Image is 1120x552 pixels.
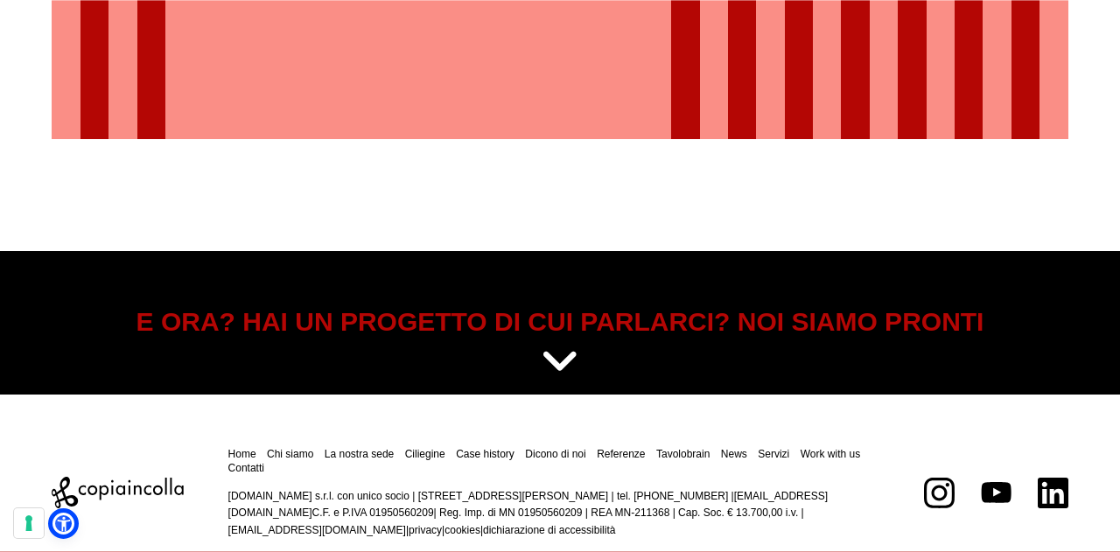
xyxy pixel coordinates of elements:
a: [EMAIL_ADDRESS][DOMAIN_NAME] [228,524,406,536]
a: Case history [456,448,514,460]
h5: E ORA? HAI UN PROGETTO DI CUI PARLARCI? NOI SIAMO PRONTI [65,304,1054,340]
a: Work with us [801,448,860,460]
a: dichiarazione di accessibilità [483,524,615,536]
p: [DOMAIN_NAME] s.r.l. con unico socio | [STREET_ADDRESS][PERSON_NAME] | tel. [PHONE_NUMBER] | C.F.... [228,488,882,539]
a: News [721,448,747,460]
a: Servizi [758,448,789,460]
a: privacy [409,524,442,536]
a: La nostra sede [325,448,394,460]
a: cookies [444,524,480,536]
a: Home [228,448,256,460]
a: Open Accessibility Menu [52,513,74,535]
a: Referenze [597,448,645,460]
a: Contatti [228,462,264,474]
button: Le tue preferenze relative al consenso per le tecnologie di tracciamento [14,508,44,538]
a: Ciliegine [405,448,445,460]
a: Chi siamo [267,448,313,460]
a: Tavolobrain [656,448,710,460]
a: Dicono di noi [525,448,585,460]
